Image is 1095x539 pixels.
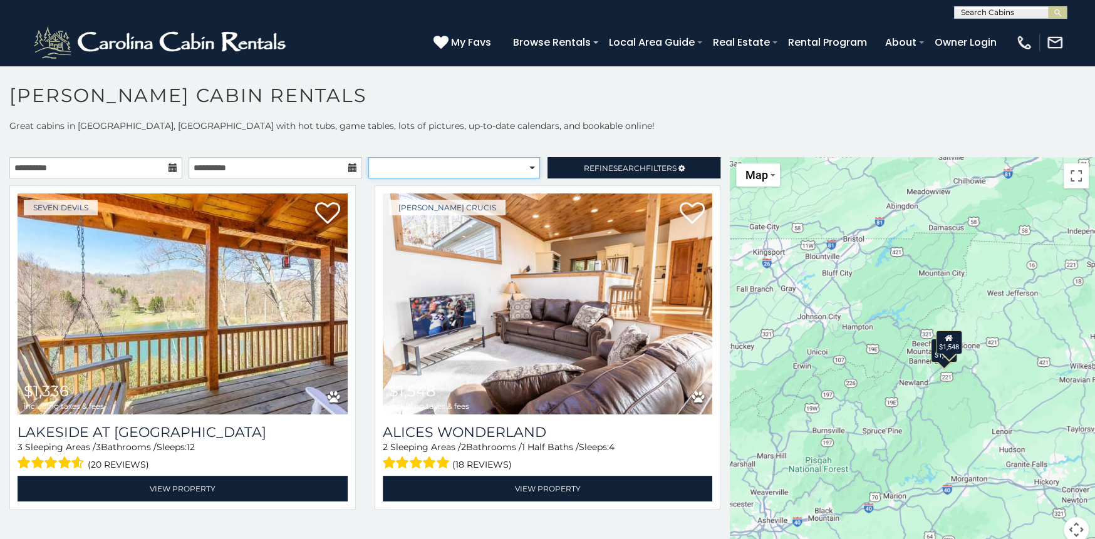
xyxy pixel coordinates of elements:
span: 12 [187,441,195,453]
button: Change map style [736,163,780,187]
button: Toggle fullscreen view [1064,163,1089,188]
a: RefineSearchFilters [547,157,720,178]
img: mail-regular-white.png [1046,34,1064,51]
a: Alices Wonderland $1,548 including taxes & fees [383,193,713,414]
span: 3 [96,441,101,453]
h3: Lakeside at Hawksnest [18,424,348,441]
a: Real Estate [707,31,776,53]
span: 2 [383,441,388,453]
span: 1 Half Baths / [522,441,579,453]
span: including taxes & fees [24,402,104,410]
div: Sleeping Areas / Bathrooms / Sleeps: [383,441,713,473]
span: including taxes & fees [389,402,469,410]
a: Browse Rentals [507,31,597,53]
a: Add to favorites [680,201,705,227]
div: Sleeping Areas / Bathrooms / Sleeps: [18,441,348,473]
span: Map [745,168,767,182]
img: White-1-2.png [31,24,291,61]
a: Add to favorites [315,201,340,227]
a: Rental Program [782,31,873,53]
a: Owner Login [928,31,1003,53]
a: Local Area Guide [603,31,701,53]
div: $1,548 [935,330,962,354]
span: Refine Filters [584,163,677,173]
span: 2 [461,441,466,453]
a: Lakeside at Hawksnest $1,336 including taxes & fees [18,193,348,414]
span: (18 reviews) [452,456,512,473]
img: Alices Wonderland [383,193,713,414]
a: My Favs [433,34,494,51]
span: Search [613,163,646,173]
span: $1,548 [389,382,435,400]
div: $1,336 [931,339,957,362]
span: (20 reviews) [88,456,149,473]
span: 3 [18,441,23,453]
a: [PERSON_NAME] Crucis [389,200,506,215]
span: $1,336 [24,382,69,400]
a: Lakeside at [GEOGRAPHIC_DATA] [18,424,348,441]
span: 4 [609,441,615,453]
img: phone-regular-white.png [1015,34,1033,51]
img: Lakeside at Hawksnest [18,193,348,414]
a: View Property [383,476,713,501]
span: My Favs [451,34,491,50]
a: Alices Wonderland [383,424,713,441]
a: View Property [18,476,348,501]
a: About [879,31,923,53]
a: Seven Devils [24,200,98,215]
